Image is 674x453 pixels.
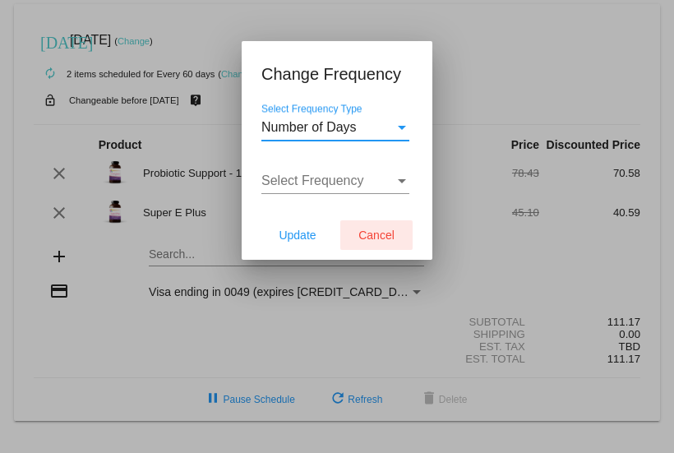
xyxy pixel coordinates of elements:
button: Cancel [340,220,413,250]
h1: Change Frequency [261,61,413,87]
span: Cancel [358,229,395,242]
span: Number of Days [261,120,357,134]
button: Update [261,220,334,250]
span: Update [279,229,316,242]
mat-select: Select Frequency [261,173,409,188]
mat-select: Select Frequency Type [261,120,409,135]
span: Select Frequency [261,173,364,187]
